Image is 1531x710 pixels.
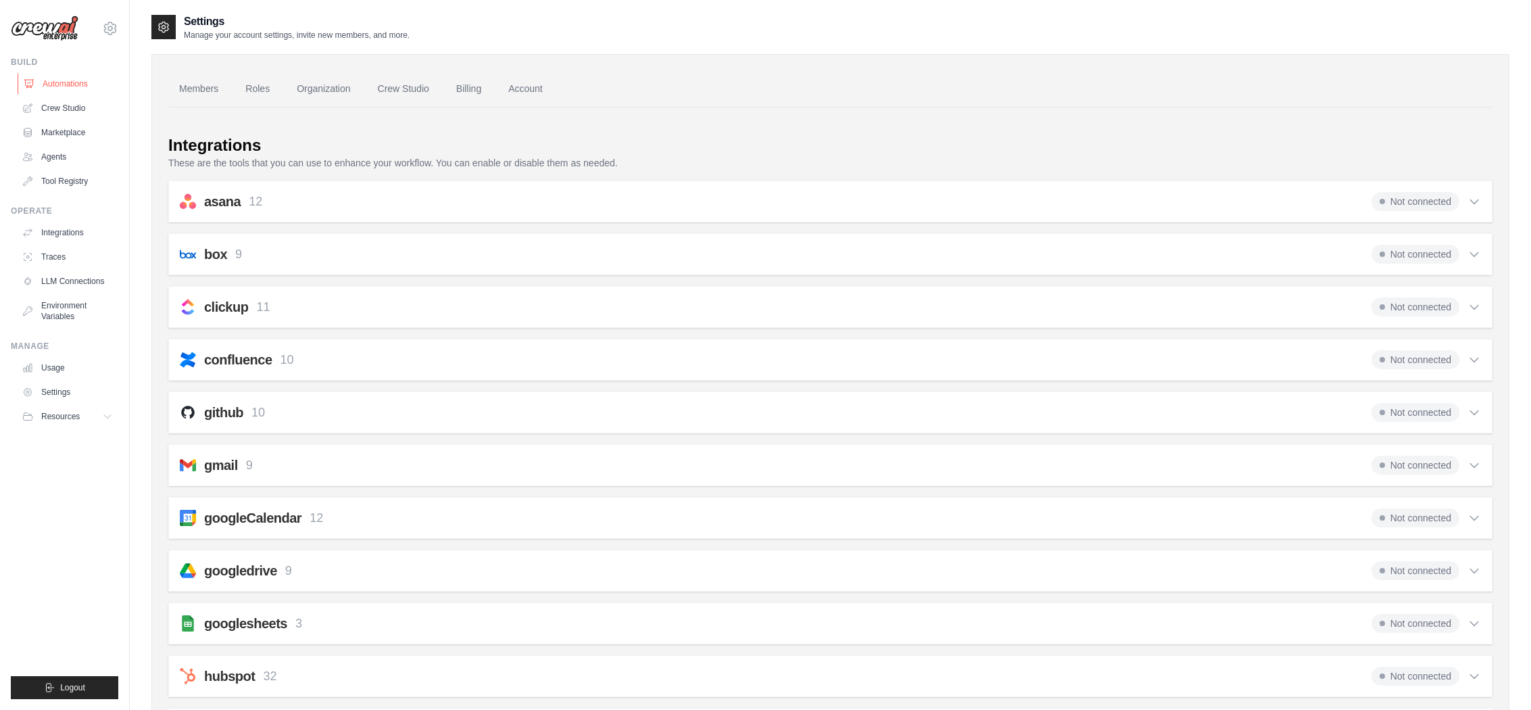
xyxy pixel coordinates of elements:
[497,71,554,108] a: Account
[168,71,229,108] a: Members
[41,411,80,422] span: Resources
[11,16,78,41] img: Logo
[16,122,118,143] a: Marketplace
[263,667,276,686] p: 32
[235,245,242,264] p: 9
[184,30,410,41] p: Manage your account settings, invite new members, and more.
[180,193,196,210] img: asana.svg
[184,14,410,30] h2: Settings
[204,298,248,316] h2: clickup
[1371,456,1459,475] span: Not connected
[180,404,196,421] img: github.svg
[246,456,253,475] p: 9
[180,510,196,526] img: googleCalendar.svg
[16,146,118,168] a: Agents
[1371,192,1459,211] span: Not connected
[168,135,261,156] div: Integrations
[367,71,440,108] a: Crew Studio
[16,270,118,292] a: LLM Connections
[204,667,255,686] h2: hubspot
[204,192,241,211] h2: asana
[204,614,287,633] h2: googlesheets
[286,71,361,108] a: Organization
[180,668,196,684] img: hubspot.svg
[285,562,292,580] p: 9
[1371,667,1459,686] span: Not connected
[1371,298,1459,316] span: Not connected
[16,97,118,119] a: Crew Studio
[11,676,118,699] button: Logout
[1371,245,1459,264] span: Not connected
[16,357,118,379] a: Usage
[11,206,118,216] div: Operate
[60,682,85,693] span: Logout
[295,615,302,633] p: 3
[204,456,238,475] h2: gmail
[204,508,301,527] h2: googleCalendar
[16,381,118,403] a: Settings
[256,298,270,316] p: 11
[180,352,196,368] img: confluence.svg
[16,222,118,243] a: Integrations
[281,351,294,369] p: 10
[11,57,118,68] div: Build
[180,246,196,262] img: box.svg
[1371,403,1459,422] span: Not connected
[180,615,196,632] img: googlesheets.svg
[16,295,118,327] a: Environment Variables
[16,406,118,427] button: Resources
[180,457,196,473] img: gmail.svg
[204,403,243,422] h2: github
[180,299,196,315] img: clickup.svg
[251,404,265,422] p: 10
[1371,350,1459,369] span: Not connected
[11,341,118,352] div: Manage
[16,170,118,192] a: Tool Registry
[249,193,262,211] p: 12
[204,561,277,580] h2: googledrive
[1371,561,1459,580] span: Not connected
[445,71,492,108] a: Billing
[204,245,227,264] h2: box
[180,563,196,579] img: googledrive.svg
[235,71,281,108] a: Roles
[310,509,323,527] p: 12
[1371,508,1459,527] span: Not connected
[16,246,118,268] a: Traces
[1371,614,1459,633] span: Not connected
[204,350,272,369] h2: confluence
[168,156,1492,170] p: These are the tools that you can use to enhance your workflow. You can enable or disable them as ...
[18,73,120,95] a: Automations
